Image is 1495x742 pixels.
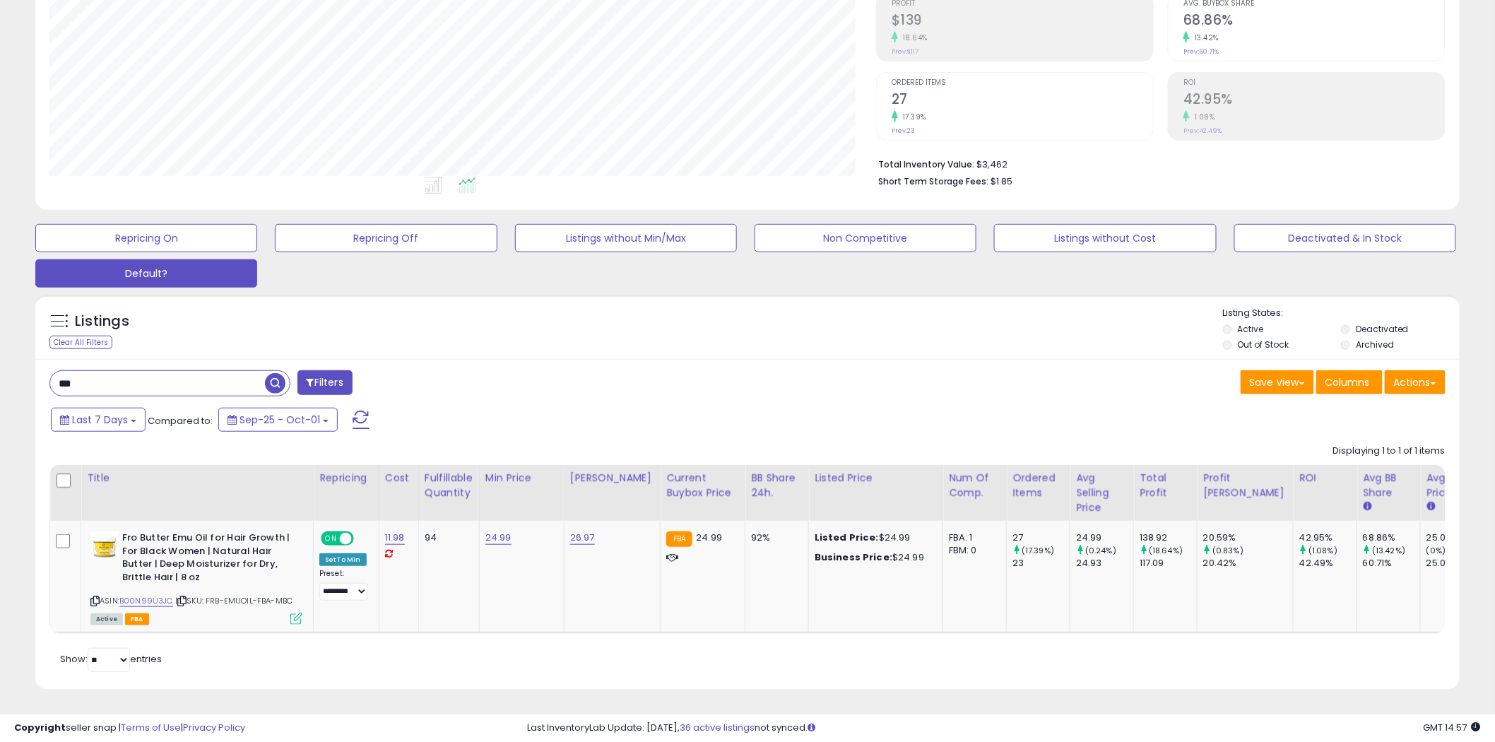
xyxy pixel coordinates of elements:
[1356,323,1409,335] label: Deactivated
[1238,323,1264,335] label: Active
[35,224,257,252] button: Repricing On
[1426,471,1478,500] div: Avg Win Price
[275,224,497,252] button: Repricing Off
[121,721,181,734] a: Terms of Use
[1203,557,1293,570] div: 20.42%
[1076,531,1133,544] div: 24.99
[878,175,988,187] b: Short Term Storage Fees:
[319,553,367,566] div: Set To Min
[1190,112,1215,122] small: 1.08%
[898,33,928,43] small: 18.64%
[892,47,918,56] small: Prev: $117
[425,531,468,544] div: 94
[175,595,292,606] span: | SKU: FRB-EMUOIL-FBA-MBC
[1022,545,1054,556] small: (17.39%)
[1183,126,1222,135] small: Prev: 42.49%
[1325,375,1370,389] span: Columns
[218,408,338,432] button: Sep-25 - Oct-01
[35,259,257,288] button: Default?
[1140,557,1197,570] div: 117.09
[1316,370,1383,394] button: Columns
[1426,545,1446,556] small: (0%)
[878,155,1435,172] li: $3,462
[1076,471,1128,515] div: Avg Selling Price
[1012,471,1064,500] div: Ordered Items
[570,531,595,545] a: 26.97
[485,531,512,545] a: 24.99
[322,533,340,545] span: ON
[1012,557,1070,570] div: 23
[75,312,129,331] h5: Listings
[1203,531,1293,544] div: 20.59%
[1190,33,1219,43] small: 13.42%
[385,471,413,485] div: Cost
[1426,500,1435,513] small: Avg Win Price.
[1183,79,1445,87] span: ROI
[1308,545,1337,556] small: (1.08%)
[72,413,128,427] span: Last 7 Days
[1085,545,1116,556] small: (0.24%)
[815,551,932,564] div: $24.99
[991,175,1012,188] span: $1.85
[485,471,558,485] div: Min Price
[878,158,974,170] b: Total Inventory Value:
[319,471,373,485] div: Repricing
[1426,557,1484,570] div: 25.01
[148,414,213,428] span: Compared to:
[570,471,654,485] div: [PERSON_NAME]
[528,722,1481,735] div: Last InventoryLab Update: [DATE], not synced.
[425,471,473,500] div: Fulfillable Quantity
[892,91,1153,110] h2: 27
[385,531,405,545] a: 11.98
[1212,545,1243,556] small: (0.83%)
[815,471,937,485] div: Listed Price
[666,471,739,500] div: Current Buybox Price
[122,531,294,587] b: Fro Butter Emu Oil for Hair Growth | For Black Women | Natural Hair Butter | Deep Moisturizer for...
[352,533,374,545] span: OFF
[240,413,320,427] span: Sep-25 - Oct-01
[1299,531,1357,544] div: 42.95%
[1333,444,1446,458] div: Displaying 1 to 1 of 1 items
[319,569,368,601] div: Preset:
[892,79,1153,87] span: Ordered Items
[49,336,112,349] div: Clear All Filters
[1234,224,1456,252] button: Deactivated & In Stock
[1385,370,1446,394] button: Actions
[751,531,798,544] div: 92%
[1203,471,1287,500] div: Profit [PERSON_NAME]
[1149,545,1183,556] small: (18.64%)
[125,613,149,625] span: FBA
[1076,557,1133,570] div: 24.93
[1363,500,1371,513] small: Avg BB Share.
[755,224,976,252] button: Non Competitive
[680,721,755,734] a: 36 active listings
[90,613,123,625] span: All listings currently available for purchase on Amazon
[1140,471,1191,500] div: Total Profit
[1426,531,1484,544] div: 25.01
[51,408,146,432] button: Last 7 Days
[119,595,173,607] a: B00N99U3JC
[1012,531,1070,544] div: 27
[666,531,692,547] small: FBA
[1299,557,1357,570] div: 42.49%
[751,471,803,500] div: BB Share 24h.
[1183,91,1445,110] h2: 42.95%
[949,471,1000,500] div: Num of Comp.
[1299,471,1351,485] div: ROI
[994,224,1216,252] button: Listings without Cost
[297,370,353,395] button: Filters
[60,652,162,666] span: Show: entries
[90,531,119,560] img: 41z0CrbazzL._SL40_.jpg
[1356,338,1394,351] label: Archived
[515,224,737,252] button: Listings without Min/Max
[183,721,245,734] a: Privacy Policy
[1183,47,1219,56] small: Prev: 60.71%
[90,531,302,623] div: ASIN:
[1238,338,1289,351] label: Out of Stock
[1241,370,1314,394] button: Save View
[696,531,722,544] span: 24.99
[1140,531,1197,544] div: 138.92
[1363,471,1414,500] div: Avg BB Share
[1424,721,1481,734] span: 2025-10-9 14:57 GMT
[815,531,879,544] b: Listed Price:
